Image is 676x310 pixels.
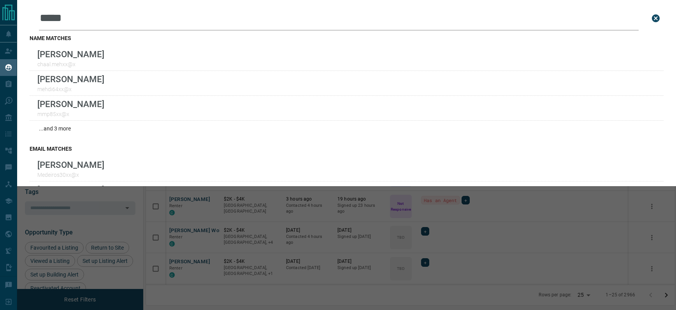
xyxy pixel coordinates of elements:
h3: name matches [30,35,664,41]
h3: email matches [30,146,664,152]
p: Medeiros30xx@x [37,172,104,178]
p: [PERSON_NAME] [37,49,104,59]
p: [PERSON_NAME] [37,185,104,195]
p: mmp85xx@x [37,111,104,117]
div: ...and 3 more [30,121,664,136]
button: close search bar [648,11,664,26]
p: [PERSON_NAME] [37,99,104,109]
p: [PERSON_NAME] [37,160,104,170]
p: chaal.mehxx@x [37,61,104,67]
p: mehdi64xx@x [37,86,104,92]
p: [PERSON_NAME] [37,74,104,84]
